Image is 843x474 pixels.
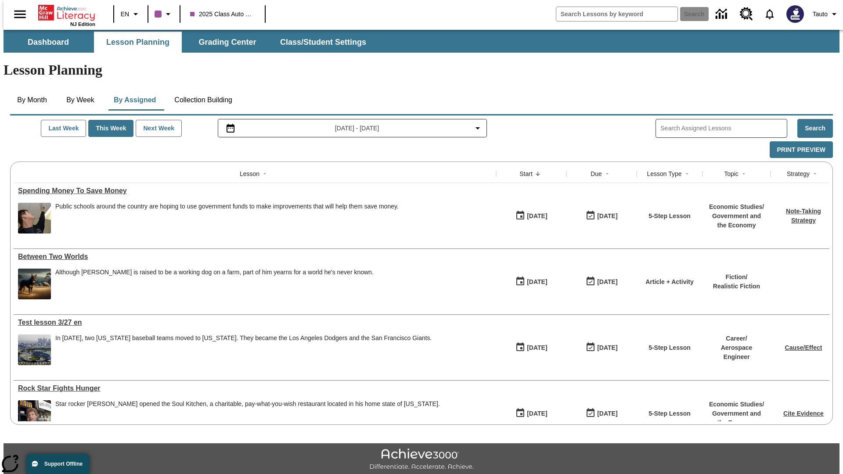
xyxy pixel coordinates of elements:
[707,343,766,362] p: Aerospace Engineer
[597,342,617,353] div: [DATE]
[55,203,399,233] div: Public schools around the country are hoping to use government funds to make improvements that wi...
[591,169,602,178] div: Due
[512,273,550,290] button: 10/13/25: First time the lesson was available
[512,339,550,356] button: 10/13/25: First time the lesson was available
[151,6,177,22] button: Class color is purple. Change class color
[786,208,821,224] a: Note-Taking Strategy
[724,169,739,178] div: Topic
[94,32,182,53] button: Lesson Planning
[583,405,620,422] button: 10/14/25: Last day the lesson can be accessed
[136,120,182,137] button: Next Week
[18,253,492,261] a: Between Two Worlds, Lessons
[786,5,804,23] img: Avatar
[18,384,492,392] div: Rock Star Fights Hunger
[602,169,612,179] button: Sort
[121,10,129,19] span: EN
[222,123,483,133] button: Select the date range menu item
[44,461,83,467] span: Support Offline
[167,90,239,111] button: Collection Building
[682,169,692,179] button: Sort
[18,319,492,327] a: Test lesson 3/27 en, Lessons
[28,37,69,47] span: Dashboard
[259,169,270,179] button: Sort
[55,334,432,365] div: In 1958, two New York baseball teams moved to California. They became the Los Angeles Dodgers and...
[785,344,822,351] a: Cause/Effect
[512,208,550,224] button: 10/15/25: First time the lesson was available
[512,405,550,422] button: 10/13/25: First time the lesson was available
[4,32,92,53] button: Dashboard
[58,90,102,111] button: By Week
[645,277,694,287] p: Article + Activity
[55,400,440,431] div: Star rocker Jon Bon Jovi opened the Soul Kitchen, a charitable, pay-what-you-wish restaurant loca...
[583,208,620,224] button: 10/16/25: Last day the lesson can be accessed
[38,3,95,27] div: Home
[184,32,271,53] button: Grading Center
[55,334,432,342] div: In [DATE], two [US_STATE] baseball teams moved to [US_STATE]. They became the Los Angeles Dodgers...
[660,122,787,135] input: Search Assigned Lessons
[735,2,758,26] a: Resource Center, Will open in new tab
[527,342,547,353] div: [DATE]
[527,211,547,222] div: [DATE]
[707,409,766,427] p: Government and the Economy
[713,282,760,291] p: Realistic Fiction
[38,4,95,22] a: Home
[107,90,163,111] button: By Assigned
[369,449,474,471] img: Achieve3000 Differentiate Accelerate Achieve
[4,32,374,53] div: SubNavbar
[519,169,533,178] div: Start
[813,10,828,19] span: Tauto
[707,202,766,212] p: Economic Studies /
[41,120,86,137] button: Last Week
[18,334,51,365] img: Dodgers stadium.
[18,253,492,261] div: Between Two Worlds
[70,22,95,27] span: NJ Edition
[758,3,781,25] a: Notifications
[273,32,373,53] button: Class/Student Settings
[648,212,691,221] p: 5-Step Lesson
[55,400,440,408] div: Star rocker [PERSON_NAME] opened the Soul Kitchen, a charitable, pay-what-you-wish restaurant loc...
[280,37,366,47] span: Class/Student Settings
[787,169,810,178] div: Strategy
[335,124,379,133] span: [DATE] - [DATE]
[55,269,374,299] div: Although Chip is raised to be a working dog on a farm, part of him yearns for a world he's never ...
[472,123,483,133] svg: Collapse Date Range Filter
[556,7,677,21] input: search field
[55,269,374,276] div: Although [PERSON_NAME] is raised to be a working dog on a farm, part of him yearns for a world he...
[583,273,620,290] button: 10/13/25: Last day the lesson can be accessed
[4,62,839,78] h1: Lesson Planning
[18,203,51,233] img: A man adjusting a device on a ceiling. The American Recovery and Reinvestment Act of 2009 provide...
[809,6,843,22] button: Profile/Settings
[781,3,809,25] button: Select a new avatar
[648,343,691,352] p: 5-Step Lesson
[597,276,617,287] div: [DATE]
[106,37,169,47] span: Lesson Planning
[18,187,492,195] a: Spending Money To Save Money, Lessons
[707,400,766,409] p: Economic Studies /
[10,90,54,111] button: By Month
[198,37,256,47] span: Grading Center
[648,409,691,418] p: 5-Step Lesson
[583,339,620,356] button: 10/13/25: Last day the lesson can be accessed
[713,273,760,282] p: Fiction /
[117,6,145,22] button: Language: EN, Select a language
[26,454,90,474] button: Support Offline
[710,2,735,26] a: Data Center
[18,384,492,392] a: Rock Star Fights Hunger , Lessons
[18,400,51,431] img: A man in a restaurant with jars and dishes in the background and a sign that says Soul Kitchen. R...
[597,211,617,222] div: [DATE]
[597,408,617,419] div: [DATE]
[647,169,681,178] div: Lesson Type
[190,10,255,19] span: 2025 Class Auto Grade 13
[797,119,833,138] button: Search
[88,120,133,137] button: This Week
[533,169,543,179] button: Sort
[240,169,259,178] div: Lesson
[810,169,820,179] button: Sort
[527,276,547,287] div: [DATE]
[18,187,492,195] div: Spending Money To Save Money
[707,212,766,230] p: Government and the Economy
